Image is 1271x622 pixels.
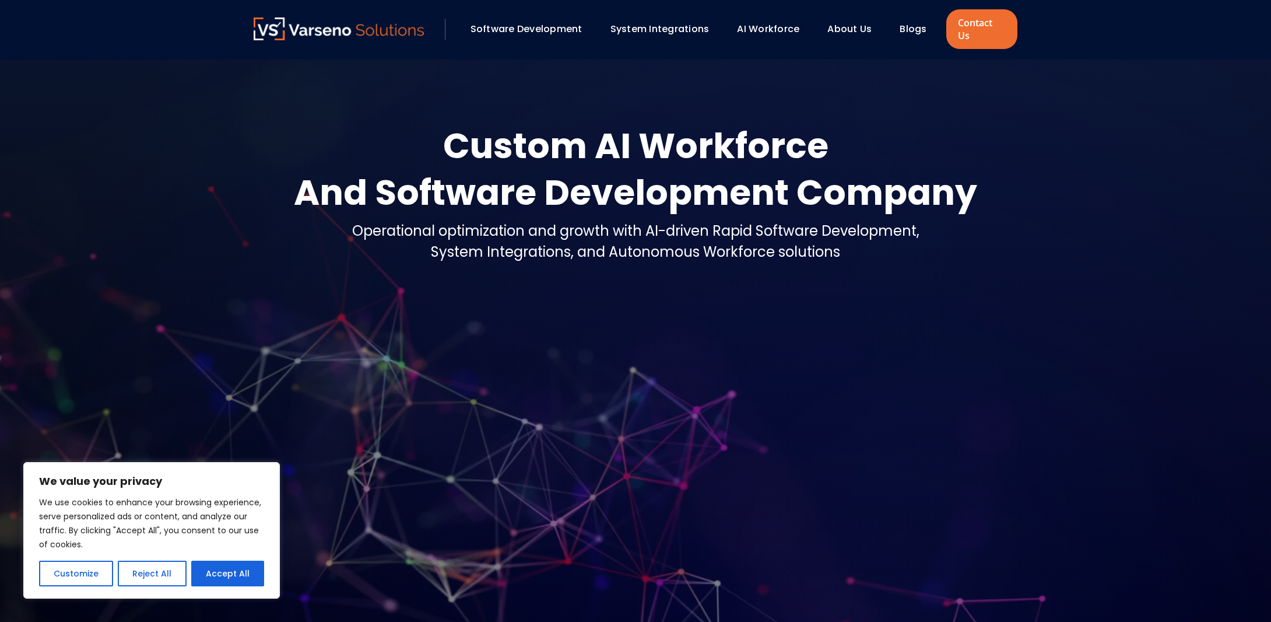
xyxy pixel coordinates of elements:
[294,123,977,169] div: Custom AI Workforce
[294,169,977,216] div: And Software Development Company
[731,19,816,39] div: AI Workforce
[471,22,582,36] a: Software Development
[39,495,264,551] p: We use cookies to enhance your browsing experience, serve personalized ads or content, and analyz...
[191,561,264,586] button: Accept All
[737,22,799,36] a: AI Workforce
[605,19,726,39] div: System Integrations
[352,242,919,263] div: System Integrations, and Autonomous Workforce solutions
[821,19,888,39] div: About Us
[254,18,424,41] a: Varseno Solutions – Product Engineering & IT Services
[900,22,926,36] a: Blogs
[946,9,1017,49] a: Contact Us
[894,19,943,39] div: Blogs
[39,474,264,488] p: We value your privacy
[465,19,599,39] div: Software Development
[610,22,710,36] a: System Integrations
[827,22,872,36] a: About Us
[39,561,113,586] button: Customize
[352,221,919,242] div: Operational optimization and growth with AI-driven Rapid Software Development,
[118,561,186,586] button: Reject All
[254,18,424,40] img: Varseno Solutions – Product Engineering & IT Services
